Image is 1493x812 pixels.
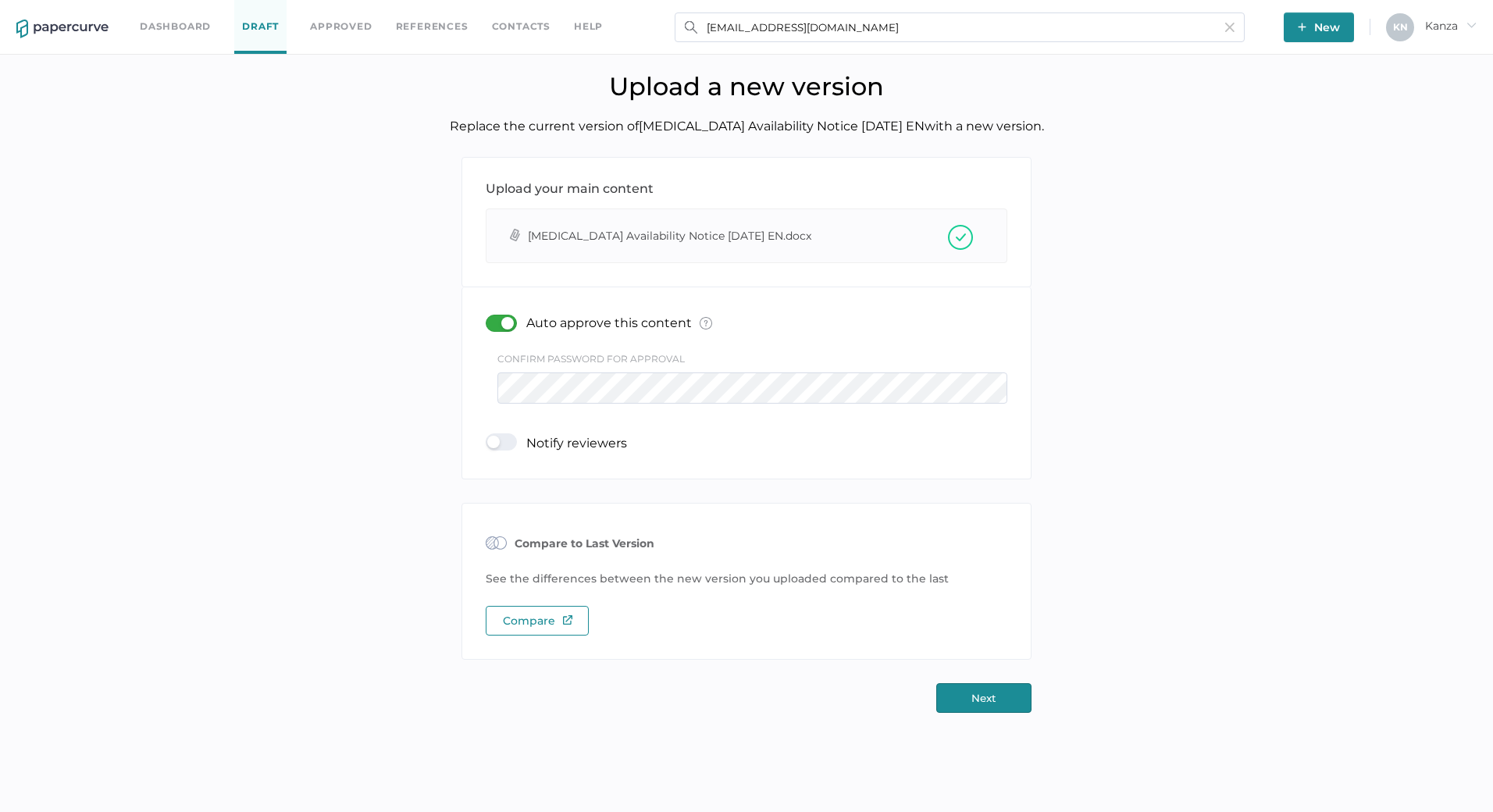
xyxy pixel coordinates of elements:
[492,18,551,35] a: Contacts
[12,71,1481,101] h1: Upload a new version
[140,18,211,35] a: Dashboard
[396,18,469,35] a: References
[1298,12,1340,42] span: New
[685,21,697,34] img: search.bf03fe8b.svg
[675,12,1245,42] input: Search Workspace
[310,18,372,35] a: Approved
[1425,19,1477,33] span: Kanza
[574,18,603,35] div: help
[486,570,1007,595] p: See the differences between the new version you uploaded compared to the last
[510,229,520,241] i: attachment
[450,119,1044,134] span: Replace the current version of [MEDICAL_DATA] Availability Notice [DATE] EN with a new version.
[1466,20,1477,30] i: arrow_right
[700,317,712,329] img: tooltip-default.0a89c667.svg
[526,436,627,451] p: Notify reviewers
[1284,12,1354,42] button: New
[1393,21,1408,33] span: K N
[936,683,1032,713] button: Next
[486,527,507,559] img: compare-small.838390dc.svg
[948,225,973,250] img: zVczYwS+fjRuxuU0bATayOSCU3i61dfzfwHdZ0P6KGamaAAAAABJRU5ErkJggg==
[497,353,1007,365] div: confirm password for approval
[1225,23,1235,32] img: cross-light-grey.10ea7ca4.svg
[563,615,572,625] img: external-link-green.7ec190a1.svg
[515,535,654,552] h1: Compare to Last Version
[528,217,948,254] span: [MEDICAL_DATA] Availability Notice [DATE] EN.docx
[486,181,654,196] div: Upload your main content
[16,20,109,38] img: papercurve-logo-colour.7244d18c.svg
[1298,23,1306,31] img: plus-white.e19ec114.svg
[526,315,712,333] p: Auto approve this content
[486,606,589,636] div: Compare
